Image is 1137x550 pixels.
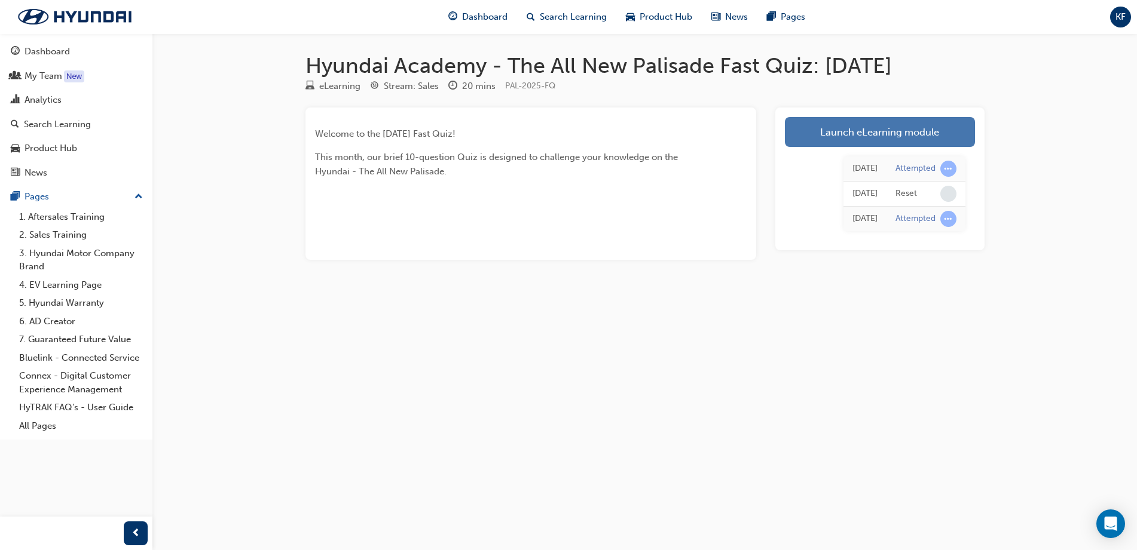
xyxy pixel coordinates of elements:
span: Product Hub [640,10,692,24]
div: Pages [25,190,49,204]
span: target-icon [370,81,379,92]
a: Dashboard [5,41,148,63]
button: KF [1110,7,1131,27]
span: learningRecordVerb_ATTEMPT-icon [940,161,956,177]
span: car-icon [626,10,635,24]
div: Stream [370,79,439,94]
a: Launch eLearning module [785,117,975,147]
span: news-icon [711,10,720,24]
button: DashboardMy TeamAnalyticsSearch LearningProduct HubNews [5,38,148,186]
div: Product Hub [25,142,77,155]
button: Pages [5,186,148,208]
a: 2. Sales Training [14,226,148,244]
a: 6. AD Creator [14,312,148,331]
div: Attempted [895,213,936,225]
a: News [5,162,148,184]
div: Dashboard [25,45,70,59]
div: Reset [895,188,917,199]
span: News [725,10,748,24]
a: 5. Hyundai Warranty [14,294,148,312]
div: Tooltip anchor [64,70,84,82]
span: Learning resource code [505,81,555,91]
span: Dashboard [462,10,508,24]
div: My Team [25,69,62,83]
span: search-icon [11,119,19,130]
a: news-iconNews [702,5,757,29]
div: Type [305,79,360,94]
a: All Pages [14,417,148,435]
a: 7. Guaranteed Future Value [14,330,148,349]
span: This month, our brief 10-question Quiz is designed to challenge your knowledge on the Hyundai - T... [315,152,680,177]
div: eLearning [319,79,360,93]
span: KF [1115,10,1126,24]
span: guage-icon [11,47,20,57]
div: Search Learning [24,118,91,131]
a: 4. EV Learning Page [14,276,148,294]
a: pages-iconPages [757,5,815,29]
span: learningRecordVerb_NONE-icon [940,186,956,202]
span: news-icon [11,168,20,179]
a: Search Learning [5,113,148,136]
div: Stream: Sales [384,79,439,93]
div: Analytics [25,93,62,107]
span: people-icon [11,71,20,82]
div: News [25,166,47,180]
a: Product Hub [5,137,148,159]
span: learningResourceType_ELEARNING-icon [305,81,314,92]
div: Attempted [895,163,936,174]
a: Analytics [5,89,148,111]
div: Open Intercom Messenger [1096,509,1125,538]
span: car-icon [11,143,20,154]
a: guage-iconDashboard [439,5,517,29]
div: 20 mins [462,79,496,93]
a: Connex - Digital Customer Experience Management [14,367,148,398]
span: guage-icon [448,10,457,24]
a: My Team [5,65,148,87]
span: chart-icon [11,95,20,106]
span: Search Learning [540,10,607,24]
a: HyTRAK FAQ's - User Guide [14,398,148,417]
span: Welcome to the [DATE] Fast Quiz! [315,128,456,139]
a: 3. Hyundai Motor Company Brand [14,244,148,276]
span: search-icon [527,10,535,24]
span: learningRecordVerb_ATTEMPT-icon [940,211,956,227]
div: Wed Oct 01 2025 16:16:19 GMT+1000 (Australian Eastern Standard Time) [852,212,878,226]
div: Duration [448,79,496,94]
span: clock-icon [448,81,457,92]
div: Wed Oct 01 2025 16:30:24 GMT+1000 (Australian Eastern Standard Time) [852,162,878,176]
span: up-icon [135,189,143,205]
span: pages-icon [11,192,20,202]
a: car-iconProduct Hub [616,5,702,29]
span: pages-icon [767,10,776,24]
h1: Hyundai Academy - The All New Palisade Fast Quiz: [DATE] [305,53,985,79]
a: search-iconSearch Learning [517,5,616,29]
a: 1. Aftersales Training [14,208,148,226]
span: Pages [781,10,805,24]
div: Wed Oct 01 2025 16:30:23 GMT+1000 (Australian Eastern Standard Time) [852,187,878,201]
img: Trak [6,4,143,29]
a: Bluelink - Connected Service [14,349,148,367]
span: prev-icon [132,526,140,541]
